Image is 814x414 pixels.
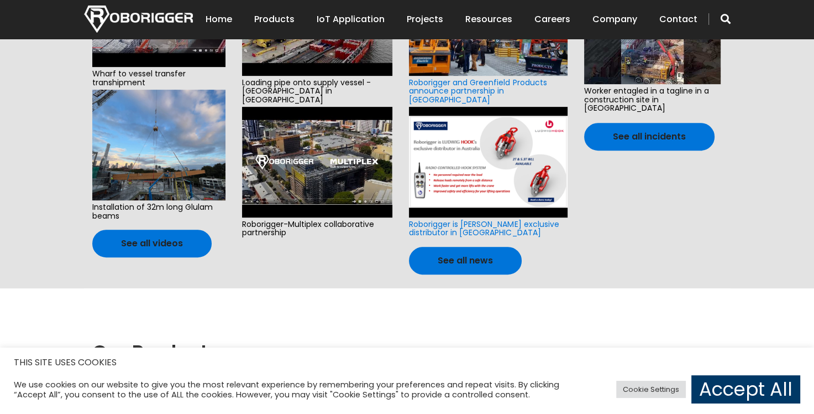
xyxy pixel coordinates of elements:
a: Contact [659,2,697,37]
a: Products [254,2,295,37]
a: See all incidents [584,123,715,151]
img: Nortech [84,6,193,33]
a: Company [592,2,637,37]
h2: Our Products [92,341,219,364]
a: Projects [407,2,443,37]
a: Resources [465,2,512,37]
div: We use cookies on our website to give you the most relevant experience by remembering your prefer... [14,380,564,400]
span: Loading pipe onto supply vessel - [GEOGRAPHIC_DATA] in [GEOGRAPHIC_DATA] [242,76,393,107]
img: e6f0d910-cd76-44a6-a92d-b5ff0f84c0aa-2.jpg [92,90,225,200]
img: hqdefault.jpg [242,107,393,218]
a: IoT Application [317,2,385,37]
span: Worker entagled in a tagline in a construction site in [GEOGRAPHIC_DATA] [584,84,721,115]
a: See all news [409,247,522,275]
a: Careers [534,2,570,37]
a: Home [206,2,232,37]
span: Roborigger-Multiplex collaborative partnership [242,218,393,240]
a: See all videos [92,230,212,257]
span: Installation of 32m long Glulam beams [92,200,225,223]
h5: THIS SITE USES COOKIES [14,355,800,370]
a: Roborigger and Greenfield Products announce partnership in [GEOGRAPHIC_DATA] [409,77,547,105]
a: Accept All [691,375,800,403]
a: Cookie Settings [616,381,686,398]
span: Wharf to vessel transfer transhipment [92,67,225,90]
a: Roborigger is [PERSON_NAME] exclusive distributor in [GEOGRAPHIC_DATA] [409,219,559,238]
